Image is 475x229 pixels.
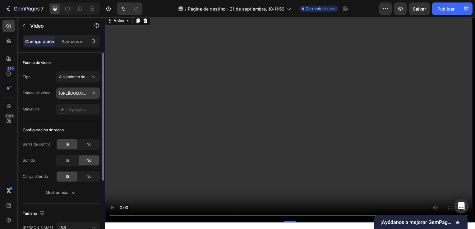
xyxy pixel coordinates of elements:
[56,88,100,99] input: Inserte la URL del video aquí
[437,6,454,12] font: Publicar
[432,2,460,15] button: Publicar
[23,127,64,133] font: Configuración de vídeo
[413,6,426,11] span: Salvar
[454,199,469,213] div: Abra Intercom Messenger
[56,71,100,83] button: Alojamiento de videos
[23,90,50,96] font: Enlace de video
[5,114,15,119] div: Beta
[66,141,69,147] span: Sí
[6,66,15,71] div: 450
[66,158,69,163] span: Sí
[2,2,46,15] button: 7
[185,6,187,12] span: /
[306,6,335,11] span: Corriente de aire
[30,22,83,29] p: Video
[41,5,44,12] p: 7
[86,158,91,163] span: No
[66,174,69,179] span: Sí
[23,106,39,112] font: Miniatura
[23,141,51,147] font: Barra de control
[409,2,430,15] button: Salvar
[380,219,454,225] span: ¡Ayúdanos a mejorar GemPages!
[46,190,68,195] font: Mostrar más
[23,187,100,198] button: Mostrar más
[23,158,35,163] font: Sonido
[25,38,54,45] p: Configuración
[380,218,461,226] button: Mostrar encuesta - ¡Ayúdanos a mejorar las GemPages!
[62,38,82,45] p: Avanzado
[23,74,30,80] font: Tipo
[117,2,142,15] div: Deshacer/Rehacer
[69,107,98,112] div: Agregar...
[59,74,98,79] span: Alojamiento de videos
[105,17,475,229] iframe: Design area
[86,174,91,179] span: No
[23,174,48,179] font: Carga diferida
[23,211,37,216] font: Tamaño
[188,6,284,12] span: Página de destino - 21 de septiembre, 18:11:59
[86,141,91,147] span: No
[23,60,51,65] font: Fuente de vídeo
